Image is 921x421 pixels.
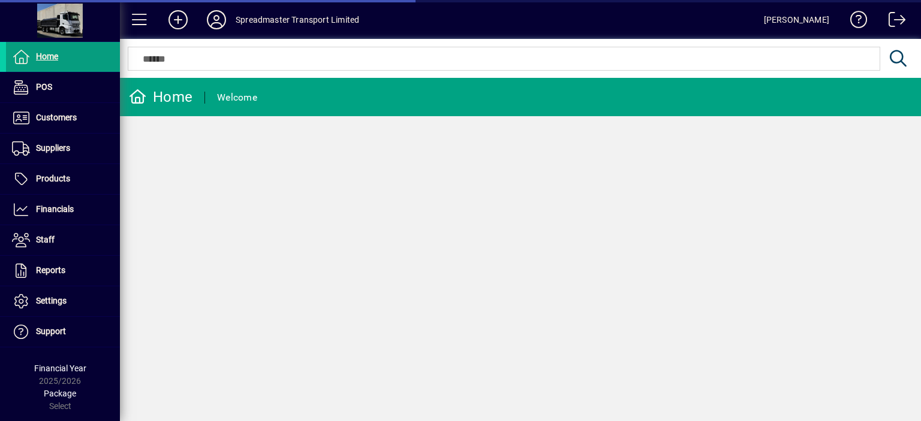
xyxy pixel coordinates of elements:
a: POS [6,72,120,102]
a: Suppliers [6,134,120,163]
span: Financials [36,204,74,214]
button: Add [159,9,197,31]
a: Financials [6,195,120,225]
div: [PERSON_NAME] [764,10,829,29]
span: Suppliers [36,143,70,153]
span: POS [36,82,52,92]
span: Reports [36,265,65,275]
div: Spreadmaster Transport Limited [236,10,359,29]
span: Settings [36,296,67,305]
span: Staff [36,235,55,244]
a: Settings [6,286,120,316]
a: Reports [6,256,120,286]
span: Financial Year [34,364,86,373]
span: Home [36,52,58,61]
div: Home [129,87,192,107]
span: Products [36,174,70,183]
span: Customers [36,113,77,122]
a: Logout [880,2,906,41]
span: Package [44,389,76,398]
a: Support [6,317,120,347]
div: Welcome [217,88,257,107]
a: Knowledge Base [841,2,868,41]
a: Customers [6,103,120,133]
span: Support [36,326,66,336]
button: Profile [197,9,236,31]
a: Staff [6,225,120,255]
a: Products [6,164,120,194]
